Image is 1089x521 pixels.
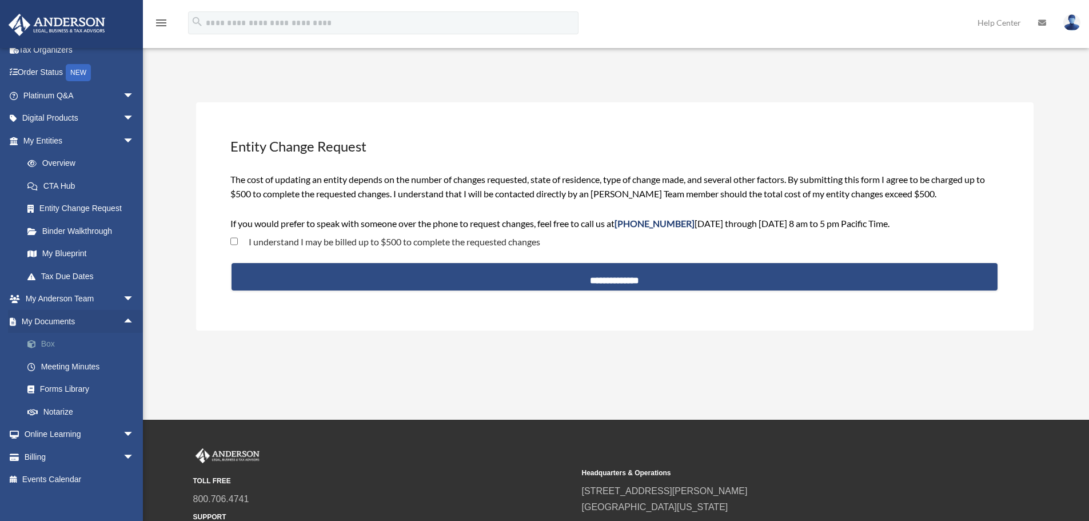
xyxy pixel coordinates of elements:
[154,20,168,30] a: menu
[16,220,151,242] a: Binder Walkthrough
[193,475,574,487] small: TOLL FREE
[8,38,151,61] a: Tax Organizers
[1063,14,1080,31] img: User Pic
[16,400,151,423] a: Notarize
[16,152,151,175] a: Overview
[8,129,151,152] a: My Entitiesarrow_drop_down
[230,174,985,229] span: The cost of updating an entity depends on the number of changes requested, state of residence, ty...
[582,486,748,496] a: [STREET_ADDRESS][PERSON_NAME]
[16,378,151,401] a: Forms Library
[154,16,168,30] i: menu
[123,423,146,447] span: arrow_drop_down
[123,310,146,333] span: arrow_drop_up
[5,14,109,36] img: Anderson Advisors Platinum Portal
[8,107,151,130] a: Digital Productsarrow_drop_down
[66,64,91,81] div: NEW
[193,494,249,504] a: 800.706.4741
[238,237,540,246] label: I understand I may be billed up to $500 to complete the requested changes
[8,468,151,491] a: Events Calendar
[229,136,1000,157] h3: Entity Change Request
[123,84,146,108] span: arrow_drop_down
[8,84,151,107] a: Platinum Q&Aarrow_drop_down
[8,61,151,85] a: Order StatusNEW
[615,218,695,229] span: [PHONE_NUMBER]
[16,265,151,288] a: Tax Due Dates
[16,242,151,265] a: My Blueprint
[123,129,146,153] span: arrow_drop_down
[123,107,146,130] span: arrow_drop_down
[123,446,146,469] span: arrow_drop_down
[8,446,151,468] a: Billingarrow_drop_down
[582,467,963,479] small: Headquarters & Operations
[193,448,262,463] img: Anderson Advisors Platinum Portal
[16,197,146,220] a: Entity Change Request
[8,423,151,446] a: Online Learningarrow_drop_down
[582,502,728,512] a: [GEOGRAPHIC_DATA][US_STATE]
[8,310,151,333] a: My Documentsarrow_drop_up
[16,355,151,378] a: Meeting Minutes
[8,288,151,311] a: My Anderson Teamarrow_drop_down
[123,288,146,311] span: arrow_drop_down
[191,15,204,28] i: search
[16,174,151,197] a: CTA Hub
[16,333,151,356] a: Box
